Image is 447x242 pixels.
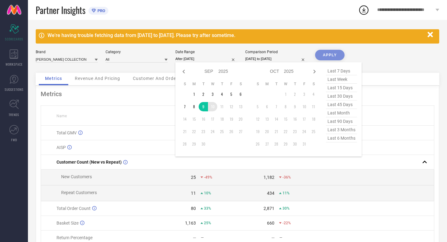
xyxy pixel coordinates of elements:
div: Previous month [180,68,187,75]
td: Mon Sep 15 2025 [189,114,199,124]
td: Wed Oct 01 2025 [281,90,290,99]
td: Fri Oct 17 2025 [300,114,309,124]
span: last 6 months [326,134,357,142]
div: We're having trouble fetching data from [DATE] to [DATE]. Please try after sometime. [47,32,424,38]
td: Fri Sep 12 2025 [227,102,236,111]
div: — [193,235,196,240]
span: TRENDS [9,112,19,117]
div: 1,182 [264,175,274,180]
td: Wed Sep 24 2025 [208,127,217,136]
th: Monday [189,81,199,86]
span: Total GMV [56,130,77,135]
th: Monday [262,81,272,86]
td: Wed Sep 10 2025 [208,102,217,111]
span: Basket Size [56,221,79,226]
td: Thu Sep 25 2025 [217,127,227,136]
span: Repeat Customers [61,190,97,195]
div: Date Range [175,50,237,54]
span: New Customers [61,174,92,179]
td: Sun Sep 21 2025 [180,127,189,136]
td: Mon Sep 22 2025 [189,127,199,136]
td: Sun Sep 14 2025 [180,114,189,124]
td: Tue Oct 07 2025 [272,102,281,111]
span: last 45 days [326,100,357,109]
td: Thu Oct 16 2025 [290,114,300,124]
td: Wed Oct 15 2025 [281,114,290,124]
span: 33% [204,206,211,211]
span: last 7 days [326,67,357,75]
span: 30% [282,206,290,211]
td: Wed Oct 29 2025 [281,139,290,149]
div: Next month [311,68,318,75]
td: Fri Sep 26 2025 [227,127,236,136]
span: last 3 months [326,126,357,134]
th: Wednesday [208,81,217,86]
td: Mon Sep 29 2025 [189,139,199,149]
td: Fri Oct 03 2025 [300,90,309,99]
td: Sun Oct 12 2025 [253,114,262,124]
td: Mon Oct 20 2025 [262,127,272,136]
div: Metrics [41,90,434,98]
td: Mon Oct 27 2025 [262,139,272,149]
td: Fri Oct 10 2025 [300,102,309,111]
th: Thursday [217,81,227,86]
td: Sat Oct 18 2025 [309,114,318,124]
span: PRO [96,8,105,13]
div: — [201,235,237,240]
div: 1,163 [185,221,196,226]
td: Thu Oct 02 2025 [290,90,300,99]
td: Thu Oct 23 2025 [290,127,300,136]
th: Friday [227,81,236,86]
div: 660 [267,221,274,226]
div: 11 [191,191,196,196]
th: Wednesday [281,81,290,86]
div: — [271,235,275,240]
span: Customer And Orders [133,76,180,81]
span: SCORECARDS [5,37,23,41]
td: Fri Oct 31 2025 [300,139,309,149]
td: Sat Oct 25 2025 [309,127,318,136]
span: Total Order Count [56,206,91,211]
td: Sat Oct 11 2025 [309,102,318,111]
td: Wed Sep 03 2025 [208,90,217,99]
td: Tue Oct 14 2025 [272,114,281,124]
td: Tue Sep 23 2025 [199,127,208,136]
span: WORKSPACE [6,62,23,67]
span: Partner Insights [36,4,85,16]
input: Select date range [175,56,237,62]
span: last week [326,75,357,84]
span: AISP [56,145,66,150]
td: Sat Oct 04 2025 [309,90,318,99]
div: Category [106,50,168,54]
td: Fri Oct 24 2025 [300,127,309,136]
td: Wed Sep 17 2025 [208,114,217,124]
span: Name [56,114,67,118]
td: Tue Sep 02 2025 [199,90,208,99]
th: Sunday [180,81,189,86]
td: Fri Sep 19 2025 [227,114,236,124]
td: Thu Sep 11 2025 [217,102,227,111]
th: Thursday [290,81,300,86]
td: Sun Oct 19 2025 [253,127,262,136]
span: last 30 days [326,92,357,100]
td: Sun Sep 28 2025 [180,139,189,149]
td: Mon Oct 13 2025 [262,114,272,124]
td: Sat Sep 20 2025 [236,114,245,124]
span: SUGGESTIONS [5,87,24,92]
td: Mon Sep 01 2025 [189,90,199,99]
span: Customer Count (New vs Repeat) [56,160,122,165]
td: Thu Sep 04 2025 [217,90,227,99]
span: -49% [204,175,212,179]
span: Revenue And Pricing [75,76,120,81]
span: 25% [204,221,211,225]
td: Fri Sep 05 2025 [227,90,236,99]
div: 80 [191,206,196,211]
td: Mon Oct 06 2025 [262,102,272,111]
span: last 90 days [326,117,357,126]
td: Sat Sep 06 2025 [236,90,245,99]
td: Tue Sep 30 2025 [199,139,208,149]
div: 25 [191,175,196,180]
span: -22% [282,221,291,225]
div: 2,871 [264,206,274,211]
td: Mon Sep 08 2025 [189,102,199,111]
